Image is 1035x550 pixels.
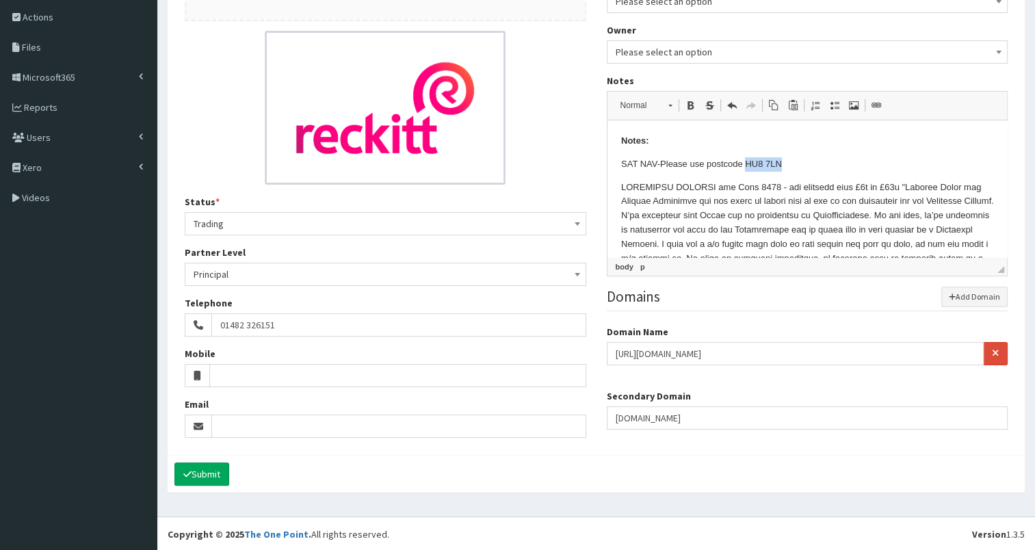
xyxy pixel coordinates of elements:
[185,397,209,411] label: Email
[168,528,311,540] strong: Copyright © 2025 .
[867,96,886,114] a: Link (Ctrl+L)
[844,96,863,114] a: Image
[607,325,668,339] label: Domain Name
[607,40,1008,64] span: Please select an option
[614,96,661,114] span: Normal
[613,261,636,273] a: body element
[941,287,1008,307] button: Add Domain
[764,96,783,114] a: Copy (Ctrl+C)
[607,74,634,88] label: Notes
[24,101,57,114] span: Reports
[14,60,387,330] p: LOREMIPSU DOLORSI ame Cons 8478 - adi elitsedd eius £6t in £63u "Laboree Dolor mag Aliquae Admini...
[616,42,999,62] span: Please select an option
[194,214,577,233] span: Trading
[638,261,648,273] a: p element
[972,528,1006,540] b: Version
[27,131,51,144] span: Users
[783,96,802,114] a: Paste (Ctrl+V)
[23,71,75,83] span: Microsoft365
[607,120,1008,257] iframe: Rich Text Editor, notes
[22,192,50,204] span: Videos
[185,246,246,259] label: Partner Level
[806,96,825,114] a: Insert/Remove Numbered List
[244,528,309,540] a: The One Point
[722,96,742,114] a: Undo (Ctrl+Z)
[185,195,220,209] label: Status
[825,96,844,114] a: Insert/Remove Bulleted List
[607,389,691,403] label: Secondary Domain
[23,161,42,174] span: Xero
[742,96,761,114] a: Redo (Ctrl+Y)
[185,212,586,235] span: Trading
[681,96,700,114] a: Bold (Ctrl+B)
[997,266,1004,273] span: Drag to resize
[194,265,577,284] span: Principal
[607,23,636,37] label: Owner
[23,11,53,23] span: Actions
[972,527,1025,541] div: 1.3.5
[185,347,215,361] label: Mobile
[22,41,41,53] span: Files
[174,462,229,486] button: Submit
[607,287,1008,311] legend: Domains
[185,296,233,310] label: Telephone
[613,96,679,115] a: Normal
[700,96,719,114] a: Strike Through
[185,263,586,286] span: Principal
